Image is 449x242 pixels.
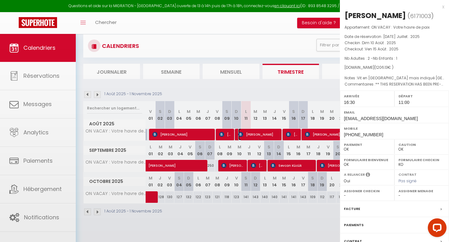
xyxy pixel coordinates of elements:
[362,40,396,45] span: Dim 10 Août . 2025
[345,75,444,81] p: Notes :
[373,56,397,61] span: Nb Enfants : 1
[365,46,398,52] span: Ven 15 Août . 2025
[345,65,444,71] div: [DOMAIN_NAME]
[344,100,355,105] span: 16:30
[345,11,406,21] div: [PERSON_NAME]
[374,65,393,70] span: ( € )
[408,12,434,20] span: ( )
[344,222,364,228] label: Paiements
[376,65,388,70] span: 1206.13
[398,93,445,99] label: Départ
[345,81,444,87] p: Commentaires :
[345,56,397,61] span: Nb Adultes : 2 -
[398,188,445,194] label: Assigner Menage
[344,157,390,163] label: Formulaire Bienvenue
[344,116,418,121] span: [EMAIL_ADDRESS][DOMAIN_NAME]
[398,100,409,105] span: 11:00
[344,188,390,194] label: Assigner Checkin
[344,142,390,148] label: Paiement
[344,132,383,137] span: [PHONE_NUMBER]
[340,3,444,11] div: x
[345,24,444,30] p: Appartement :
[344,125,445,132] label: Mobile
[345,46,444,52] p: Checkout :
[366,172,370,179] i: Sélectionner OUI si vous souhaiter envoyer les séquences de messages post-checkout
[344,172,365,177] label: A relancer
[398,178,417,184] span: Pas signé
[383,34,420,39] span: [DATE] Juillet . 2025
[344,93,390,99] label: Arrivée
[371,25,430,30] span: ON VACAY : Votre havre de paix
[345,40,444,46] p: Checkin :
[398,157,445,163] label: Formulaire Checkin
[398,142,445,148] label: Caution
[423,216,449,242] iframe: LiveChat chat widget
[398,172,417,176] label: Contrat
[344,206,360,212] label: Facture
[345,34,444,40] p: Date de réservation :
[410,12,431,20] span: 6171003
[344,109,445,115] label: Email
